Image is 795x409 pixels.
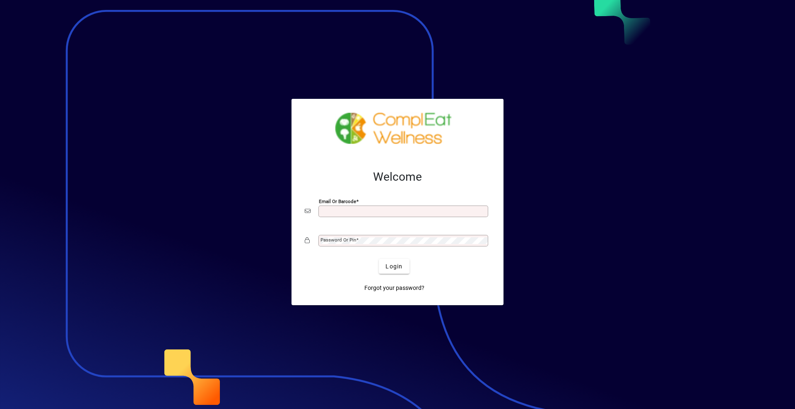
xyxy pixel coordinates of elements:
[319,199,356,204] mat-label: Email or Barcode
[379,259,409,274] button: Login
[305,170,490,184] h2: Welcome
[320,237,356,243] mat-label: Password or Pin
[361,280,428,295] a: Forgot your password?
[385,262,402,271] span: Login
[364,284,424,292] span: Forgot your password?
